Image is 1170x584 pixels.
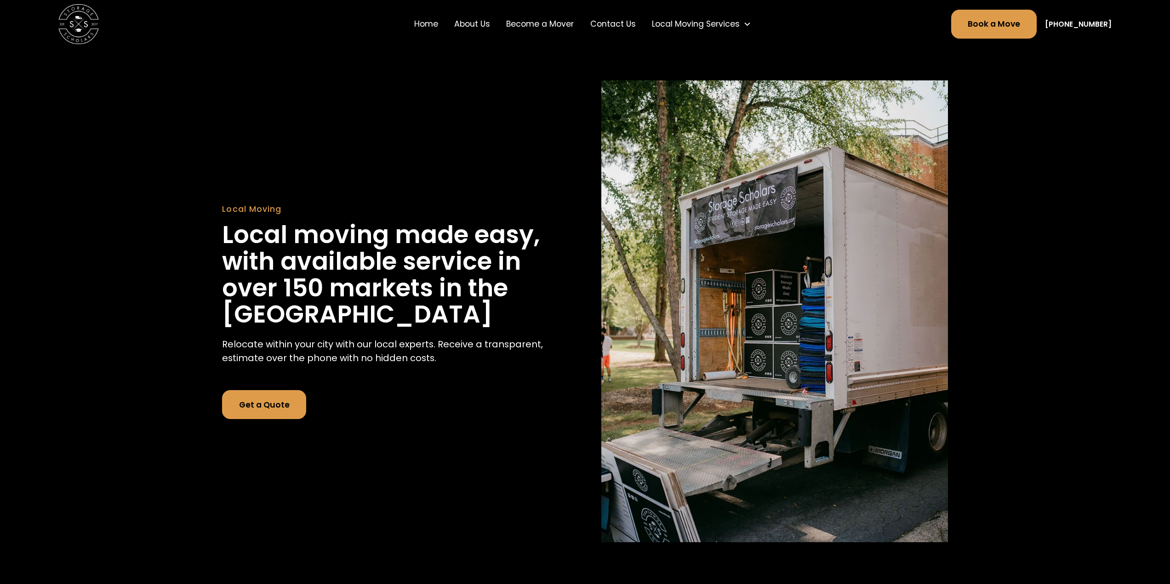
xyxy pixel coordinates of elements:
[222,203,569,215] div: Local Moving
[601,80,948,542] img: Local moving made easy.
[222,221,569,328] h1: Local moving made easy, with available service in over 150 markets in the [GEOGRAPHIC_DATA]
[411,10,443,38] a: Home
[586,10,640,38] a: Contact Us
[1045,19,1112,29] a: [PHONE_NUMBER]
[652,18,740,30] div: Local Moving Services
[222,390,306,419] a: Get a Quote
[222,338,569,365] p: Relocate within your city with our local experts. Receive a transparent, estimate over the phone ...
[951,10,1037,39] a: Book a Move
[502,10,578,38] a: Become a Mover
[58,4,99,45] a: home
[451,10,495,38] a: About Us
[648,14,756,34] div: Local Moving Services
